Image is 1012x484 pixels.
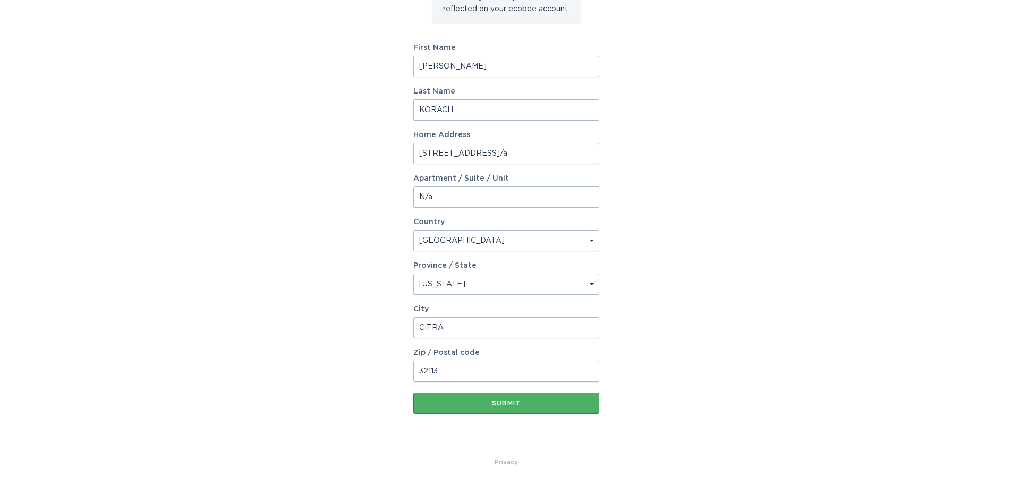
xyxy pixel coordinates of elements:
label: Province / State [413,262,477,269]
div: Submit [419,400,594,406]
label: Home Address [413,131,599,139]
a: Privacy Policy & Terms of Use [495,456,518,468]
button: Submit [413,393,599,414]
label: Country [413,218,445,226]
label: Apartment / Suite / Unit [413,175,599,182]
label: Last Name [413,88,599,95]
label: First Name [413,44,599,52]
label: Zip / Postal code [413,349,599,356]
label: City [413,305,599,313]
